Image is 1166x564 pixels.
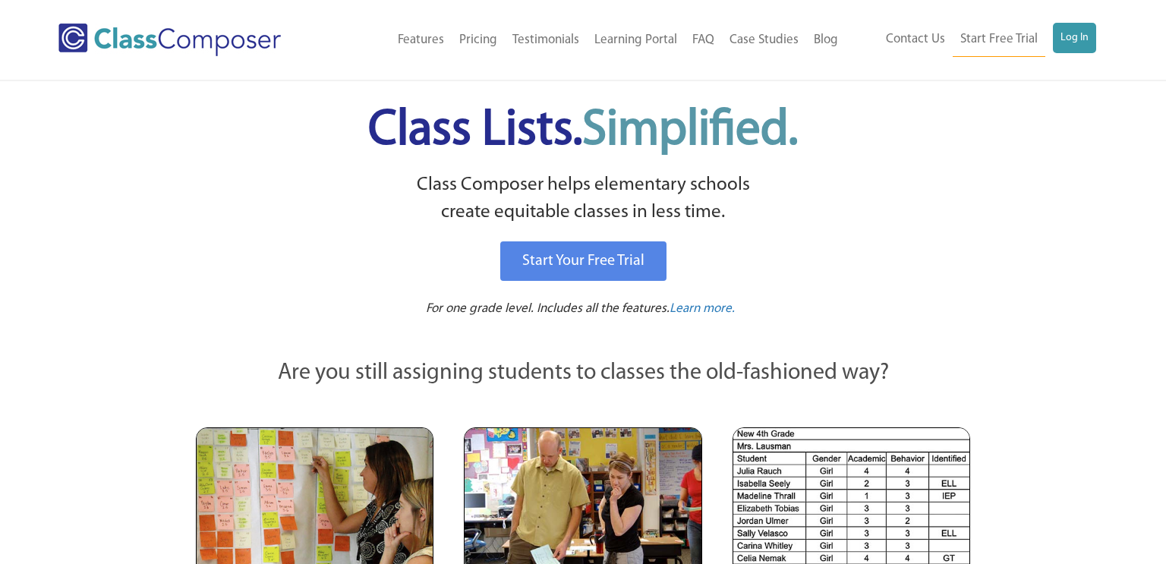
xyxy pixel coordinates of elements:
[670,302,735,315] span: Learn more.
[452,24,505,57] a: Pricing
[426,302,670,315] span: For one grade level. Includes all the features.
[194,172,972,227] p: Class Composer helps elementary schools create equitable classes in less time.
[685,24,722,57] a: FAQ
[505,24,587,57] a: Testimonials
[806,24,846,57] a: Blog
[587,24,685,57] a: Learning Portal
[878,23,953,56] a: Contact Us
[722,24,806,57] a: Case Studies
[196,357,970,390] p: Are you still assigning students to classes the old-fashioned way?
[500,241,667,281] a: Start Your Free Trial
[522,254,644,269] span: Start Your Free Trial
[582,106,798,156] span: Simplified.
[670,300,735,319] a: Learn more.
[368,106,798,156] span: Class Lists.
[390,24,452,57] a: Features
[953,23,1045,57] a: Start Free Trial
[58,24,281,56] img: Class Composer
[332,24,845,57] nav: Header Menu
[846,23,1097,57] nav: Header Menu
[1053,23,1096,53] a: Log In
